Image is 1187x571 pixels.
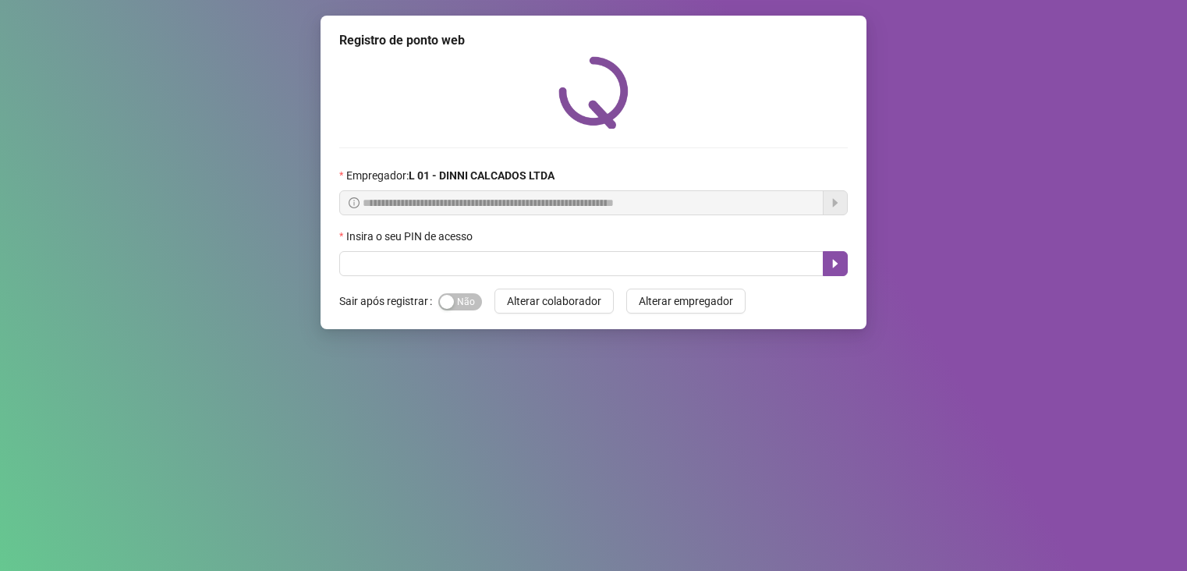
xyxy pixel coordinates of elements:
[558,56,629,129] img: QRPoint
[409,169,555,182] strong: L 01 - DINNI CALCADOS LTDA
[829,257,842,270] span: caret-right
[639,293,733,310] span: Alterar empregador
[339,289,438,314] label: Sair após registrar
[346,167,555,184] span: Empregador :
[507,293,601,310] span: Alterar colaborador
[349,197,360,208] span: info-circle
[494,289,614,314] button: Alterar colaborador
[339,228,483,245] label: Insira o seu PIN de acesso
[626,289,746,314] button: Alterar empregador
[339,31,848,50] div: Registro de ponto web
